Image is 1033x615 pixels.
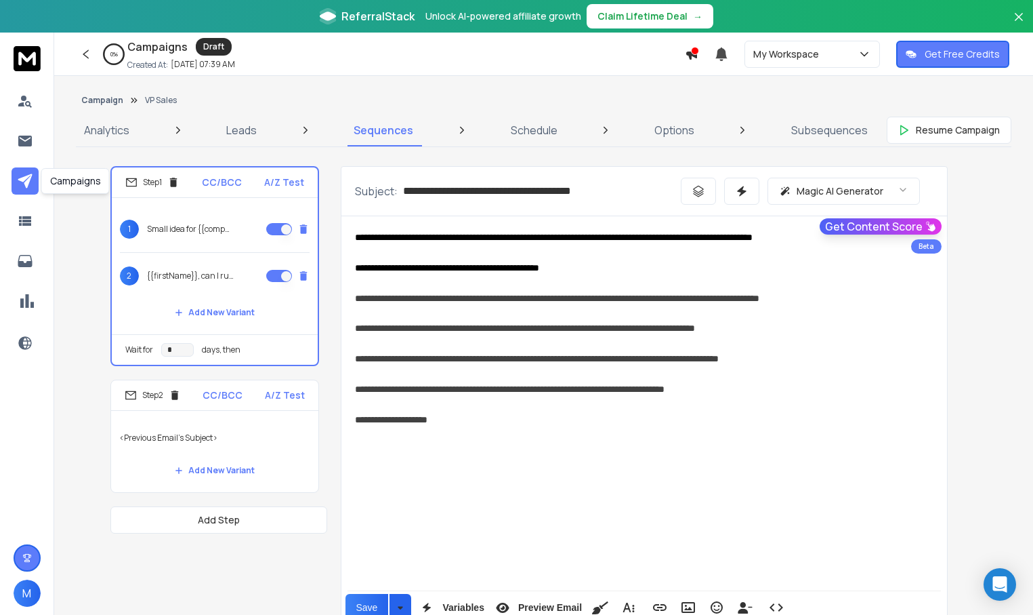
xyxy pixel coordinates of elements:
[119,419,310,457] p: <Previous Email's Subject>
[341,8,415,24] span: ReferralStack
[425,9,581,23] p: Unlock AI-powered affiliate growth
[783,114,876,146] a: Subsequences
[925,47,1000,61] p: Get Free Credits
[503,114,566,146] a: Schedule
[145,95,177,106] p: VP Sales
[110,166,319,366] li: Step1CC/BCCA/Z Test1Small idea for {{companyName}}’s pipeline2{{firstName}}, can I run something ...
[196,38,232,56] div: Draft
[984,568,1016,601] div: Open Intercom Messenger
[218,114,265,146] a: Leads
[14,580,41,607] button: M
[147,271,234,281] p: {{firstName}}, can I run something by you?
[84,122,129,138] p: Analytics
[164,457,266,484] button: Add New Variant
[354,122,413,138] p: Sequences
[226,122,257,138] p: Leads
[355,183,398,199] p: Subject:
[203,389,243,402] p: CC/BCC
[110,50,118,58] p: 0 %
[127,39,188,55] h1: Campaigns
[164,299,266,326] button: Add New Variant
[125,344,153,355] p: Wait for
[693,9,702,23] span: →
[345,114,421,146] a: Sequences
[753,47,824,61] p: My Workspace
[171,59,235,70] p: [DATE] 07:39 AM
[440,602,487,614] span: Variables
[820,218,942,235] button: Get Content Score
[265,389,305,402] p: A/Z Test
[515,602,585,614] span: Preview Email
[887,117,1011,144] button: Resume Campaign
[125,176,180,189] div: Step 1
[120,220,139,239] span: 1
[896,41,1009,68] button: Get Free Credits
[797,184,883,198] p: Magic AI Generator
[76,114,138,146] a: Analytics
[587,4,713,28] button: Claim Lifetime Deal→
[41,168,110,194] div: Campaigns
[264,176,304,189] p: A/Z Test
[127,60,168,71] p: Created At:
[511,122,557,138] p: Schedule
[767,178,920,205] button: Magic AI Generator
[125,389,181,401] div: Step 2
[202,344,240,355] p: days, then
[120,266,139,285] span: 2
[1010,8,1028,41] button: Close banner
[110,507,327,534] button: Add Step
[654,122,694,138] p: Options
[791,122,868,138] p: Subsequences
[202,176,242,189] p: CC/BCC
[646,114,702,146] a: Options
[81,95,123,106] button: Campaign
[147,224,234,235] p: Small idea for {{companyName}}’s pipeline
[911,239,942,254] div: Beta
[110,380,319,493] li: Step2CC/BCCA/Z Test<Previous Email's Subject>Add New Variant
